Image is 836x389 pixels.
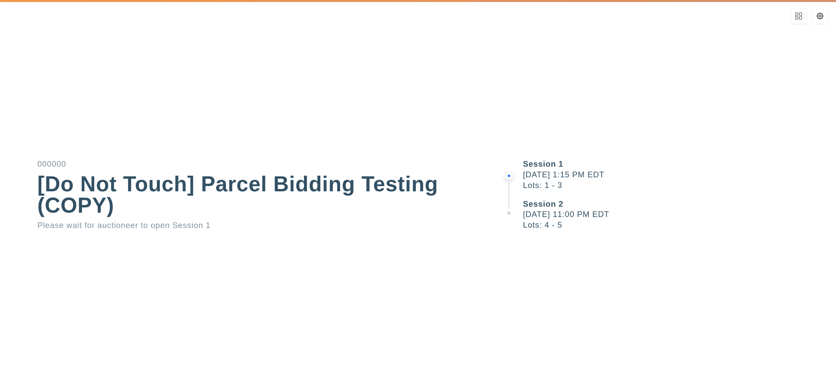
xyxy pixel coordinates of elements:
div: [DATE] 1:15 PM EDT [523,171,836,179]
div: Lots: 4 - 5 [523,221,836,229]
div: 000000 [37,160,464,168]
div: Session 2 [523,200,836,208]
div: Lots: 1 - 3 [523,181,836,189]
div: Please wait for auctioneer to open Session 1 [37,221,464,229]
div: Session 1 [523,160,836,168]
div: [Do Not Touch] Parcel Bidding Testing (COPY) [37,173,464,216]
div: [DATE] 11:00 PM EDT [523,210,836,218]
